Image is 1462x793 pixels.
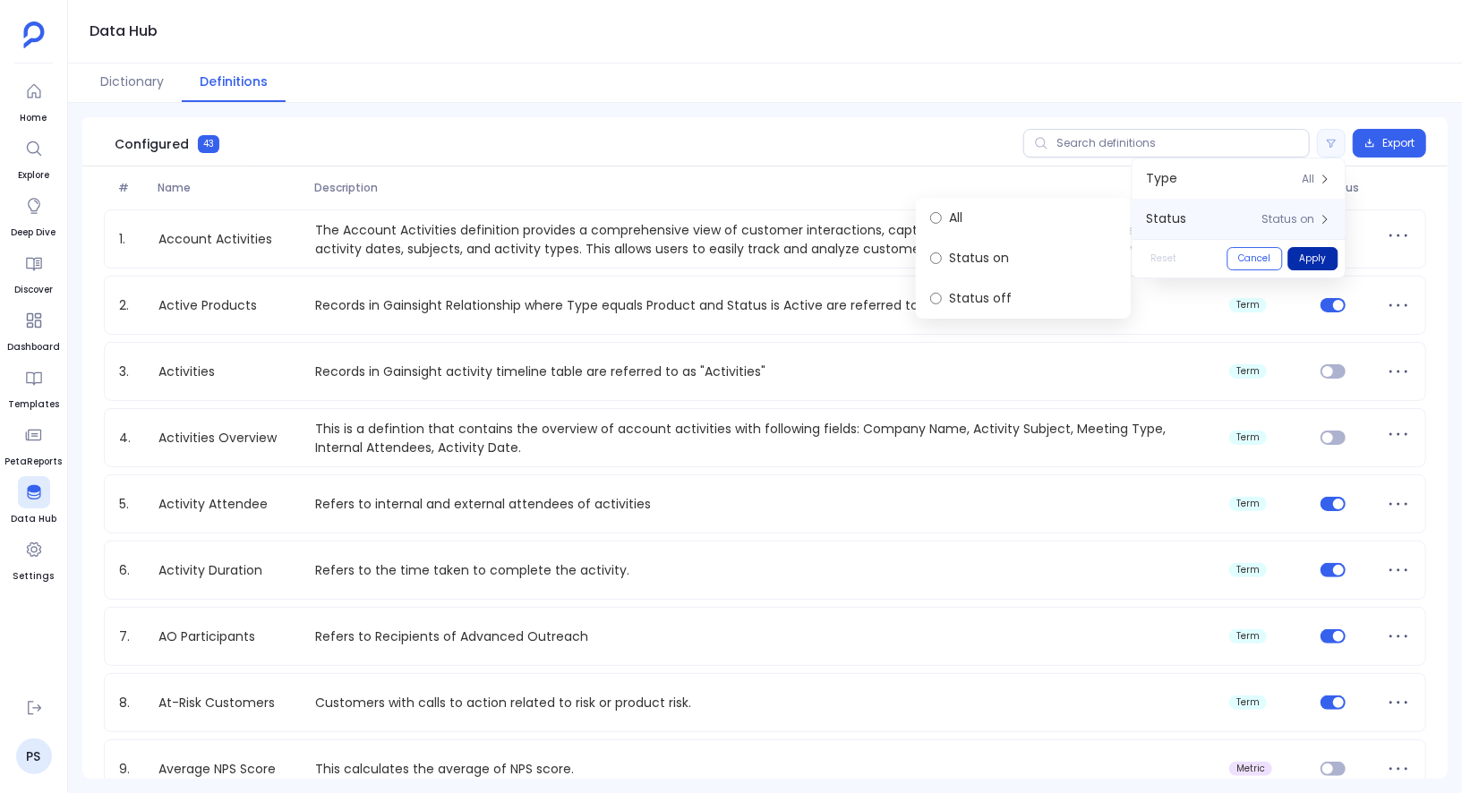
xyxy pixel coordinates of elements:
[308,495,1222,514] p: Refers to internal and external attendees of activities
[151,760,283,779] a: Average NPS Score
[23,21,45,48] img: petavue logo
[1314,181,1380,195] span: Status
[1236,763,1265,774] span: metric
[1236,697,1260,708] span: term
[308,627,1222,646] p: Refers to Recipients of Advanced Outreach
[916,238,1131,278] label: Status on
[7,340,60,354] span: Dashboard
[1236,631,1260,642] span: term
[8,362,59,412] a: Templates
[5,455,63,469] span: PetaReports
[308,561,1222,580] p: Refers to the time taken to complete the activity.
[1288,247,1338,270] button: Apply
[916,198,1131,238] label: All
[151,429,284,448] a: Activities Overview
[308,760,1222,779] p: This calculates the average of NPS score.
[1236,499,1260,509] span: term
[18,168,50,183] span: Explore
[151,495,275,514] a: Activity Attendee
[8,397,59,412] span: Templates
[14,283,53,297] span: Discover
[112,561,151,580] span: 6.
[930,252,942,264] input: Status on
[90,19,158,44] h1: Data Hub
[151,362,222,381] a: Activities
[112,296,151,315] span: 2.
[151,627,262,646] a: AO Participants
[18,111,50,125] span: Home
[11,476,56,526] a: Data Hub
[151,296,264,315] a: Active Products
[18,132,50,183] a: Explore
[930,293,942,304] input: Status off
[1236,432,1260,443] span: term
[12,226,56,240] span: Deep Dive
[112,694,151,712] span: 8.
[18,75,50,125] a: Home
[13,569,55,584] span: Settings
[1147,169,1178,188] span: Type
[7,304,60,354] a: Dashboard
[151,694,282,712] a: At-Risk Customers
[14,247,53,297] a: Discover
[916,278,1131,319] label: Status off
[112,362,151,381] span: 3.
[308,221,1222,257] p: The Account Activities definition provides a comprehensive view of customer interactions, capturi...
[111,181,150,195] span: #
[1227,247,1283,270] button: Cancel
[115,135,189,153] span: Configured
[930,212,942,224] input: All
[1147,209,1187,228] span: Status
[82,64,182,102] button: Dictionary
[150,181,307,195] span: Name
[112,760,151,779] span: 9.
[1303,172,1315,186] span: All
[1353,129,1426,158] button: Export
[308,420,1222,456] p: This is a defintion that contains the overview of account activities with following fields: Compa...
[16,738,52,774] a: PS
[308,694,1222,712] p: Customers with calls to action related to risk or product risk.
[13,533,55,584] a: Settings
[1236,300,1260,311] span: term
[1262,212,1315,226] span: Status on
[112,495,151,514] span: 5.
[151,561,269,580] a: Activity Duration
[1236,565,1260,576] span: term
[112,429,151,448] span: 4.
[151,230,279,249] a: Account Activities
[308,362,1222,381] p: Records in Gainsight activity timeline table are referred to as "Activities"
[1382,136,1415,150] span: Export
[5,419,63,469] a: PetaReports
[112,627,151,646] span: 7.
[11,512,56,526] span: Data Hub
[307,181,1223,195] span: Description
[1023,129,1310,158] input: Search definitions
[308,296,1222,315] p: Records in Gainsight Relationship where Type equals Product and Status is Active are referred to ...
[1236,366,1260,377] span: term
[112,230,151,249] span: 1.
[182,64,286,102] button: Definitions
[198,135,219,153] span: 43
[12,190,56,240] a: Deep Dive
